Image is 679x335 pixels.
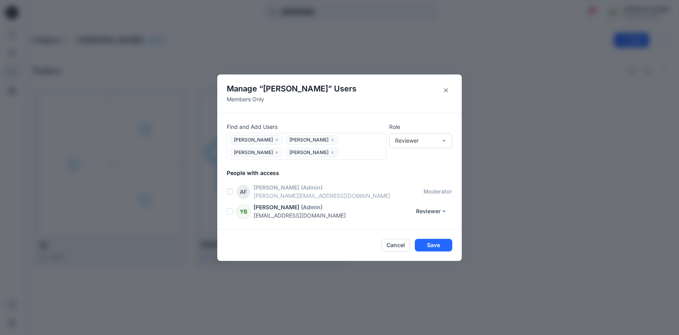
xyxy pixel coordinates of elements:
[236,185,250,199] div: AF
[254,211,411,220] p: [EMAIL_ADDRESS][DOMAIN_NAME]
[381,239,410,251] button: Cancel
[254,183,299,192] p: [PERSON_NAME]
[227,95,356,103] p: Members Only
[289,149,328,158] span: [PERSON_NAME]
[274,149,279,156] button: close
[395,136,437,145] div: Reviewer
[440,84,452,97] button: Close
[301,203,323,211] p: (Admin)
[389,123,452,131] p: Role
[301,183,323,192] p: (Admin)
[411,205,452,218] button: Reviewer
[415,239,452,251] button: Save
[227,169,462,177] p: People with access
[227,84,356,93] h4: Manage “ ” Users
[227,123,386,131] p: Find and Add Users
[236,205,250,219] div: YB
[274,136,279,144] button: close
[330,149,335,156] button: close
[263,84,328,93] span: [PERSON_NAME]
[330,136,335,144] button: close
[234,136,273,145] span: [PERSON_NAME]
[234,149,273,158] span: [PERSON_NAME]
[254,192,423,200] p: [PERSON_NAME][EMAIL_ADDRESS][DOMAIN_NAME]
[254,203,299,211] p: [PERSON_NAME]
[423,187,452,195] p: moderator
[289,136,328,145] span: [PERSON_NAME]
